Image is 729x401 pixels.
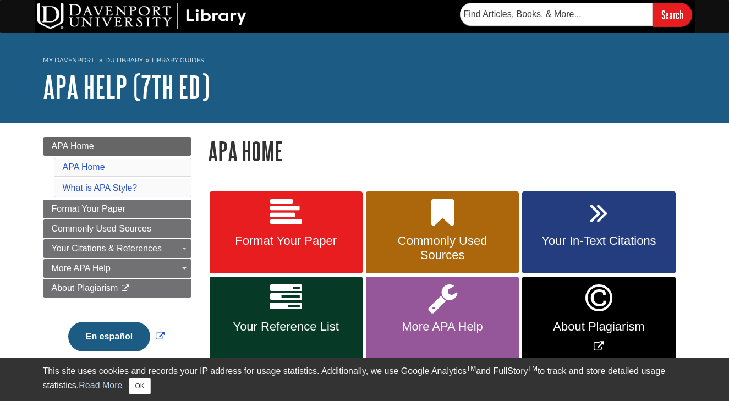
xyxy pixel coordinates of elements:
[467,365,476,372] sup: TM
[52,263,111,273] span: More APA Help
[218,320,354,334] span: Your Reference List
[366,191,519,274] a: Commonly Used Sources
[79,381,122,390] a: Read More
[522,277,675,361] a: Link opens in new window
[43,137,191,370] div: Guide Page Menu
[152,56,204,64] a: Library Guides
[374,234,511,262] span: Commonly Used Sources
[52,283,118,293] span: About Plagiarism
[52,141,94,151] span: APA Home
[210,191,363,274] a: Format Your Paper
[43,365,687,394] div: This site uses cookies and records your IP address for usage statistics. Additionally, we use Goo...
[210,277,363,361] a: Your Reference List
[460,3,653,26] input: Find Articles, Books, & More...
[52,244,162,253] span: Your Citations & References
[43,53,687,70] nav: breadcrumb
[129,378,150,394] button: Close
[43,200,191,218] a: Format Your Paper
[68,322,150,351] button: En español
[52,204,125,213] span: Format Your Paper
[43,259,191,278] a: More APA Help
[460,3,692,26] form: Searches DU Library's articles, books, and more
[37,3,246,29] img: DU Library
[653,3,692,26] input: Search
[52,224,151,233] span: Commonly Used Sources
[65,332,167,341] a: Link opens in new window
[63,162,105,172] a: APA Home
[43,137,191,156] a: APA Home
[43,239,191,258] a: Your Citations & References
[43,56,94,65] a: My Davenport
[43,279,191,298] a: About Plagiarism
[530,234,667,248] span: Your In-Text Citations
[366,277,519,361] a: More APA Help
[63,183,138,193] a: What is APA Style?
[374,320,511,334] span: More APA Help
[528,365,538,372] sup: TM
[530,320,667,334] span: About Plagiarism
[43,219,191,238] a: Commonly Used Sources
[120,285,130,292] i: This link opens in a new window
[208,137,687,165] h1: APA Home
[105,56,143,64] a: DU Library
[522,191,675,274] a: Your In-Text Citations
[43,70,210,104] a: APA Help (7th Ed)
[218,234,354,248] span: Format Your Paper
